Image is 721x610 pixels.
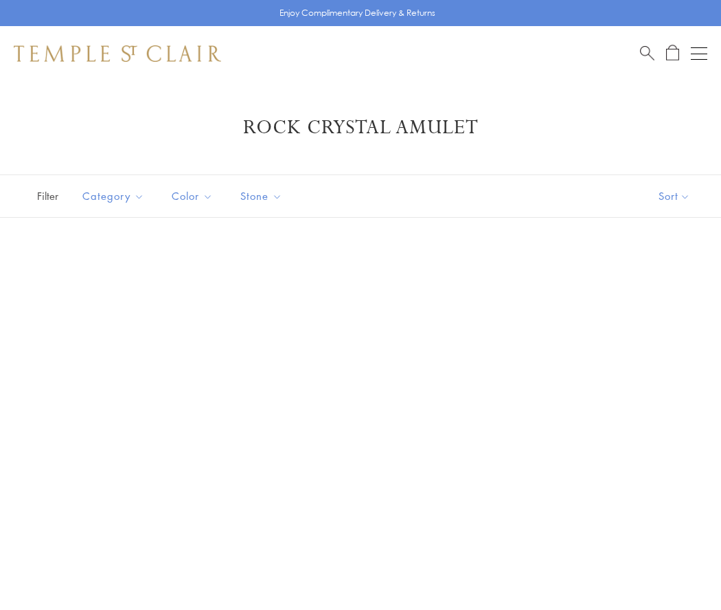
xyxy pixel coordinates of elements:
[279,6,435,20] p: Enjoy Complimentary Delivery & Returns
[14,45,221,62] img: Temple St. Clair
[230,181,293,212] button: Stone
[640,45,654,62] a: Search
[628,175,721,217] button: Show sort by
[76,188,154,205] span: Category
[34,115,687,140] h1: Rock Crystal Amulet
[233,188,293,205] span: Stone
[161,181,223,212] button: Color
[165,188,223,205] span: Color
[666,45,679,62] a: Open Shopping Bag
[72,181,154,212] button: Category
[691,45,707,62] button: Open navigation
